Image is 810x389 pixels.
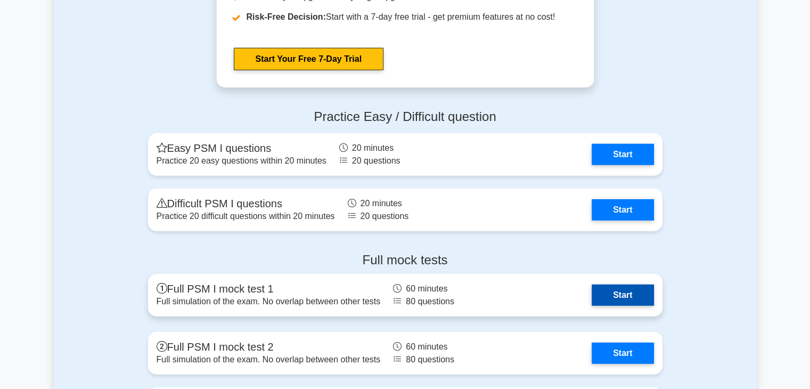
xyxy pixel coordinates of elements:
[592,144,653,165] a: Start
[592,199,653,221] a: Start
[148,109,662,125] h4: Practice Easy / Difficult question
[592,285,653,306] a: Start
[148,253,662,268] h4: Full mock tests
[234,48,383,70] a: Start Your Free 7-Day Trial
[592,343,653,364] a: Start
